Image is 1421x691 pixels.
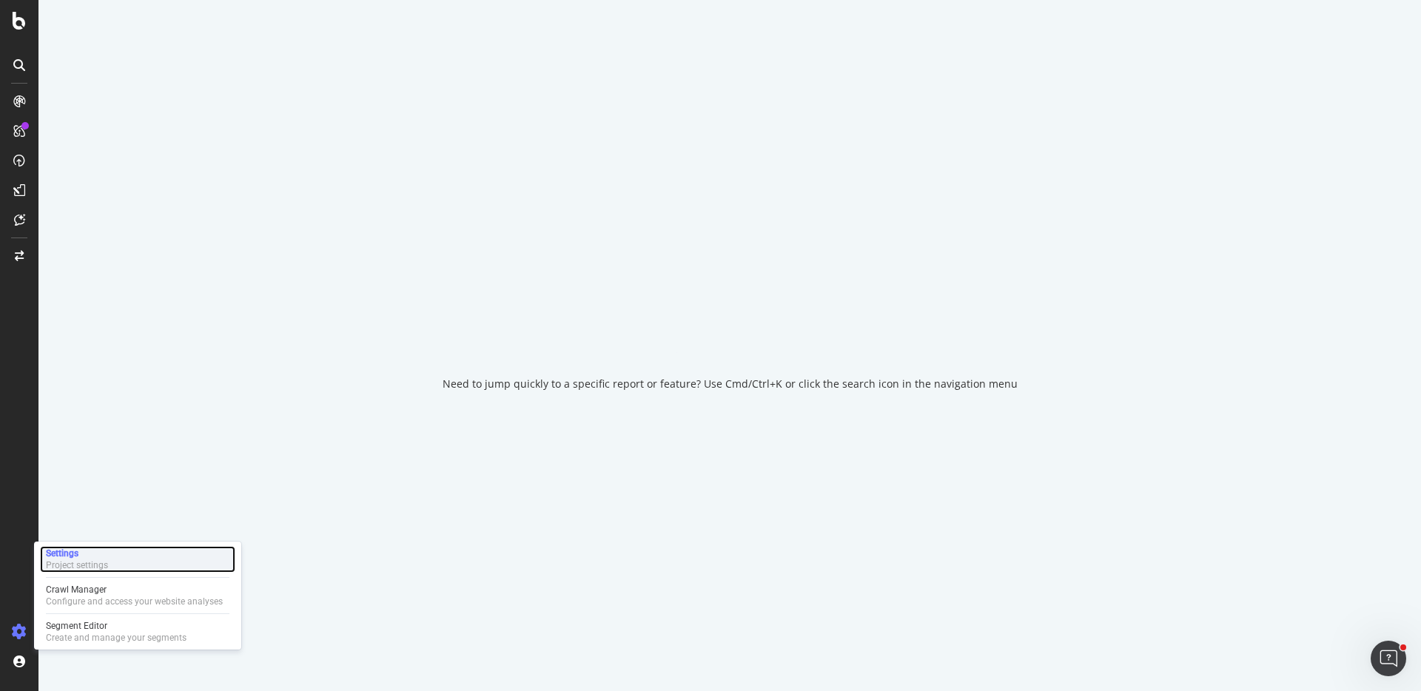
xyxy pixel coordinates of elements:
[46,584,223,596] div: Crawl Manager
[40,618,235,645] a: Segment EditorCreate and manage your segments
[46,632,187,644] div: Create and manage your segments
[46,596,223,607] div: Configure and access your website analyses
[1371,641,1406,676] iframe: Intercom live chat
[676,300,783,353] div: animation
[40,546,235,573] a: SettingsProject settings
[46,547,108,559] div: Settings
[46,620,187,632] div: Segment Editor
[40,582,235,609] a: Crawl ManagerConfigure and access your website analyses
[443,377,1018,391] div: Need to jump quickly to a specific report or feature? Use Cmd/Ctrl+K or click the search icon in ...
[46,559,108,571] div: Project settings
